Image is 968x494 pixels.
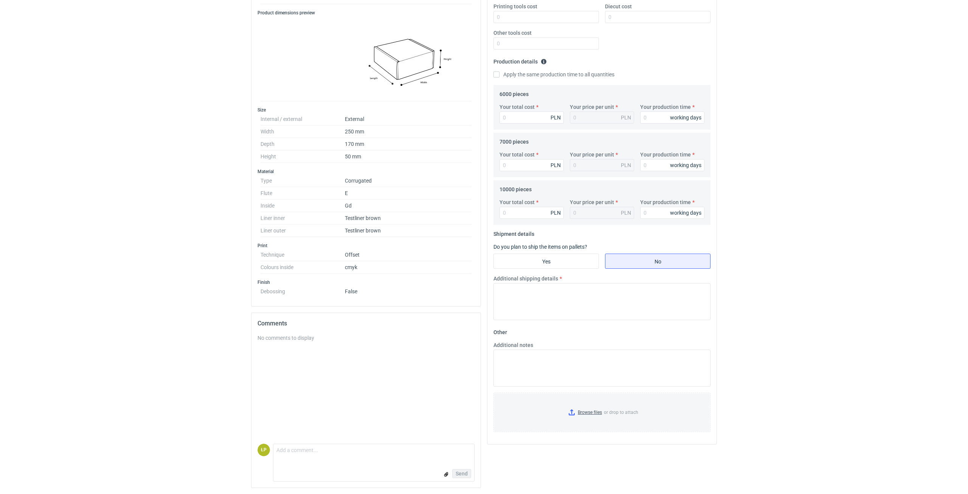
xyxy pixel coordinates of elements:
dd: cmyk [345,261,472,274]
label: Your production time [640,151,691,158]
label: Your price per unit [570,198,614,206]
dd: Corrugated [345,175,472,187]
div: PLN [621,209,631,217]
label: or drop to attach [494,393,710,432]
label: Diecut cost [605,3,632,10]
div: No comments to display [258,334,475,342]
h3: Material [258,169,475,175]
dt: Liner outer [261,225,345,237]
label: Your total cost [500,198,535,206]
dd: Gd [345,200,472,212]
label: Your price per unit [570,151,614,158]
dt: Colours inside [261,261,345,274]
h2: Comments [258,319,475,328]
dd: Testliner brown [345,212,472,225]
input: 0 [640,111,704,124]
div: PLN [551,161,561,169]
div: PLN [621,161,631,169]
dd: 170 mm [345,138,472,150]
legend: 10000 pieces [500,183,532,192]
dt: Flute [261,187,345,200]
dt: Inside [261,200,345,212]
label: Your total cost [500,103,535,111]
div: working days [670,209,701,217]
dd: False [345,285,472,294]
dt: Width [261,125,345,138]
dd: 50 mm [345,150,472,163]
h3: Finish [258,279,475,285]
label: Additional shipping details [493,275,558,282]
dt: Debossing [261,285,345,294]
dt: Type [261,175,345,187]
legend: Production details [493,56,547,65]
h3: Product dimensions preview [258,10,475,16]
input: 0 [640,159,704,171]
input: 0 [493,11,599,23]
label: Your production time [640,103,691,111]
label: Your total cost [500,151,535,158]
dd: Testliner brown [345,225,472,237]
div: Łukasz Postawa [258,444,270,456]
input: 0 [640,207,704,219]
legend: Other [493,326,507,335]
label: Apply the same production time to all quantities [493,71,614,78]
img: mailer_box [345,19,472,98]
legend: Shipment details [493,228,534,237]
dd: 250 mm [345,125,472,138]
input: 0 [493,37,599,50]
dt: Technique [261,249,345,261]
button: Send [452,469,471,478]
dd: Offset [345,249,472,261]
legend: 7000 pieces [500,136,529,145]
label: No [605,254,710,269]
label: Printing tools cost [493,3,537,10]
label: Your production time [640,198,691,206]
label: Your price per unit [570,103,614,111]
dd: E [345,187,472,200]
figcaption: ŁP [258,444,270,456]
input: 0 [500,159,564,171]
input: 0 [500,111,564,124]
input: 0 [500,207,564,219]
div: PLN [551,114,561,121]
label: Yes [493,254,599,269]
dt: Depth [261,138,345,150]
label: Do you plan to ship the items on pallets? [493,244,587,250]
label: Additional notes [493,341,533,349]
h3: Size [258,107,475,113]
input: 0 [605,11,710,23]
dt: Height [261,150,345,163]
div: working days [670,161,701,169]
dd: External [345,113,472,125]
dt: Internal / external [261,113,345,125]
legend: 6000 pieces [500,88,529,97]
div: PLN [621,114,631,121]
span: Send [456,471,468,476]
div: PLN [551,209,561,217]
dt: Liner inner [261,212,345,225]
div: working days [670,114,701,121]
h3: Print [258,243,475,249]
label: Other tools cost [493,29,532,37]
